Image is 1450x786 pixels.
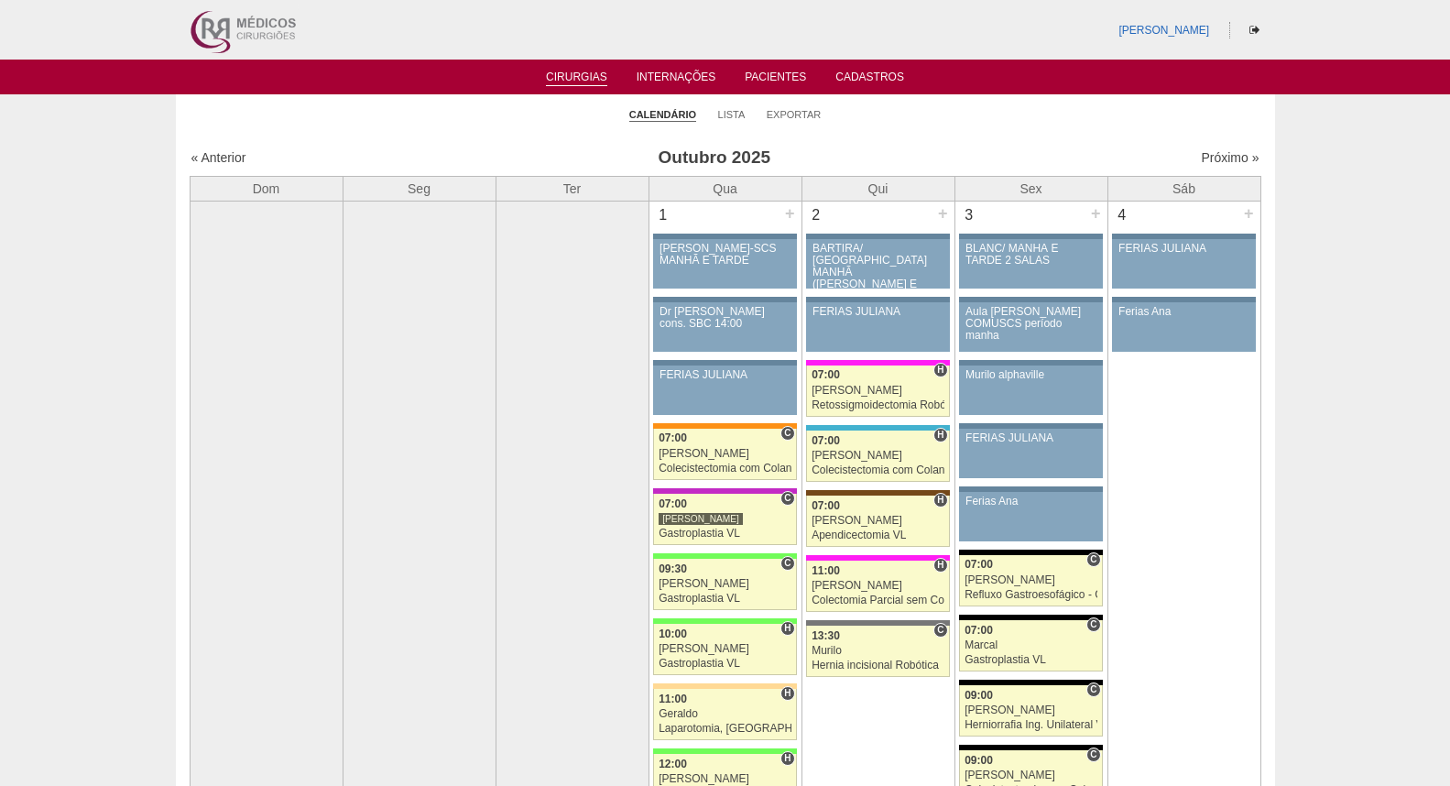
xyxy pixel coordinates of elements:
[1086,552,1100,567] span: Consultório
[653,494,796,545] a: C 07:00 [PERSON_NAME] Gastroplastia VL
[806,366,949,417] a: H 07:00 [PERSON_NAME] Retossigmoidectomia Robótica
[653,488,796,494] div: Key: Maria Braido
[812,660,944,671] div: Hernia incisional Robótica
[1249,25,1259,36] i: Sair
[812,515,944,527] div: [PERSON_NAME]
[653,624,796,675] a: H 10:00 [PERSON_NAME] Gastroplastia VL
[801,176,954,201] th: Qui
[965,558,993,571] span: 07:00
[659,528,791,540] div: Gastroplastia VL
[806,561,949,612] a: H 11:00 [PERSON_NAME] Colectomia Parcial sem Colostomia VL
[780,491,794,506] span: Consultório
[660,243,790,267] div: [PERSON_NAME]-SCS MANHÃ E TARDE
[191,150,246,165] a: « Anterior
[959,615,1102,620] div: Key: Blanc
[659,562,687,575] span: 09:30
[659,643,791,655] div: [PERSON_NAME]
[659,497,687,510] span: 07:00
[806,626,949,677] a: C 13:30 Murilo Hernia incisional Robótica
[959,550,1102,555] div: Key: Blanc
[965,654,1097,666] div: Gastroplastia VL
[806,425,949,431] div: Key: Neomater
[959,366,1102,415] a: Murilo alphaville
[965,704,1097,716] div: [PERSON_NAME]
[806,234,949,239] div: Key: Aviso
[659,758,687,770] span: 12:00
[959,685,1102,737] a: C 09:00 [PERSON_NAME] Herniorrafia Ing. Unilateral VL
[745,71,806,89] a: Pacientes
[959,555,1102,606] a: C 07:00 [PERSON_NAME] Refluxo Gastroesofágico - Cirurgia VL
[806,431,949,482] a: H 07:00 [PERSON_NAME] Colecistectomia com Colangiografia VL
[653,683,796,689] div: Key: Bartira
[1112,234,1255,239] div: Key: Aviso
[806,297,949,302] div: Key: Aviso
[659,448,791,460] div: [PERSON_NAME]
[965,639,1097,651] div: Marcal
[659,693,687,705] span: 11:00
[659,578,791,590] div: [PERSON_NAME]
[653,360,796,366] div: Key: Aviso
[653,423,796,429] div: Key: São Luiz - SCS
[659,512,743,526] div: [PERSON_NAME]
[653,618,796,624] div: Key: Brasil
[718,108,746,121] a: Lista
[1086,748,1100,762] span: Consultório
[653,689,796,740] a: H 11:00 Geraldo Laparotomia, [GEOGRAPHIC_DATA], Drenagem, Bridas VL
[653,748,796,754] div: Key: Brasil
[1241,202,1257,225] div: +
[965,719,1097,731] div: Herniorrafia Ing. Unilateral VL
[933,623,947,638] span: Consultório
[959,360,1102,366] div: Key: Aviso
[933,493,947,508] span: Hospital
[959,234,1102,239] div: Key: Aviso
[959,492,1102,541] a: Ferias Ana
[1108,202,1137,229] div: 4
[933,558,947,573] span: Hospital
[812,595,944,606] div: Colectomia Parcial sem Colostomia VL
[780,686,794,701] span: Hospital
[659,723,791,735] div: Laparotomia, [GEOGRAPHIC_DATA], Drenagem, Bridas VL
[933,428,947,442] span: Hospital
[649,202,678,229] div: 1
[653,239,796,289] a: [PERSON_NAME]-SCS MANHÃ E TARDE
[659,463,791,475] div: Colecistectomia com Colangiografia VL
[659,658,791,670] div: Gastroplastia VL
[965,770,1097,781] div: [PERSON_NAME]
[806,496,949,547] a: H 07:00 [PERSON_NAME] Apendicectomia VL
[959,297,1102,302] div: Key: Aviso
[959,239,1102,289] a: BLANC/ MANHÃ E TARDE 2 SALAS
[659,593,791,605] div: Gastroplastia VL
[955,202,984,229] div: 3
[959,620,1102,671] a: C 07:00 Marcal Gastroplastia VL
[659,773,791,785] div: [PERSON_NAME]
[1118,243,1249,255] div: FERIAS JULIANA
[659,708,791,720] div: Geraldo
[190,176,343,201] th: Dom
[447,145,981,171] h3: Outubro 2025
[806,490,949,496] div: Key: Santa Joana
[1112,239,1255,289] a: FERIAS JULIANA
[1118,306,1249,318] div: Ferias Ana
[959,302,1102,352] a: Aula [PERSON_NAME] COMUSCS período manha
[959,486,1102,492] div: Key: Aviso
[546,71,607,86] a: Cirurgias
[653,302,796,352] a: Dr [PERSON_NAME] cons. SBC 14:00
[965,589,1097,601] div: Refluxo Gastroesofágico - Cirurgia VL
[965,754,993,767] span: 09:00
[812,399,944,411] div: Retossigmoidectomia Robótica
[1107,176,1260,201] th: Sáb
[782,202,798,225] div: +
[965,689,993,702] span: 09:00
[959,680,1102,685] div: Key: Blanc
[812,580,944,592] div: [PERSON_NAME]
[1112,297,1255,302] div: Key: Aviso
[812,450,944,462] div: [PERSON_NAME]
[1112,302,1255,352] a: Ferias Ana
[965,432,1096,444] div: FERIAS JULIANA
[812,385,944,397] div: [PERSON_NAME]
[496,176,649,201] th: Ter
[965,496,1096,508] div: Ferias Ana
[343,176,496,201] th: Seg
[1088,202,1104,225] div: +
[806,239,949,289] a: BARTIRA/ [GEOGRAPHIC_DATA] MANHÃ ([PERSON_NAME] E ANA)/ SANTA JOANA -TARDE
